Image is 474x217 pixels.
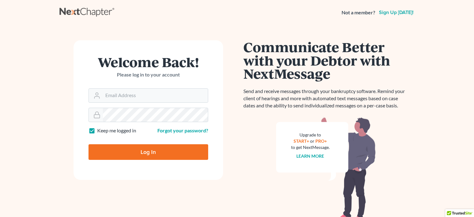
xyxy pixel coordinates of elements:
div: to get NextMessage. [291,144,330,150]
input: Email Address [103,89,208,102]
span: or [310,138,314,144]
p: Send and receive messages through your bankruptcy software. Remind your client of hearings and mo... [243,88,409,109]
a: Learn more [296,153,324,159]
strong: Not a member? [342,9,375,16]
h1: Welcome Back! [89,55,208,69]
a: Forgot your password? [157,127,208,133]
div: Upgrade to [291,132,330,138]
a: START+ [294,138,309,144]
a: Sign up [DATE]! [378,10,415,15]
p: Please log in to your account [89,71,208,78]
a: PRO+ [315,138,327,144]
label: Keep me logged in [97,127,136,134]
input: Log In [89,144,208,160]
h1: Communicate Better with your Debtor with NextMessage [243,40,409,80]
